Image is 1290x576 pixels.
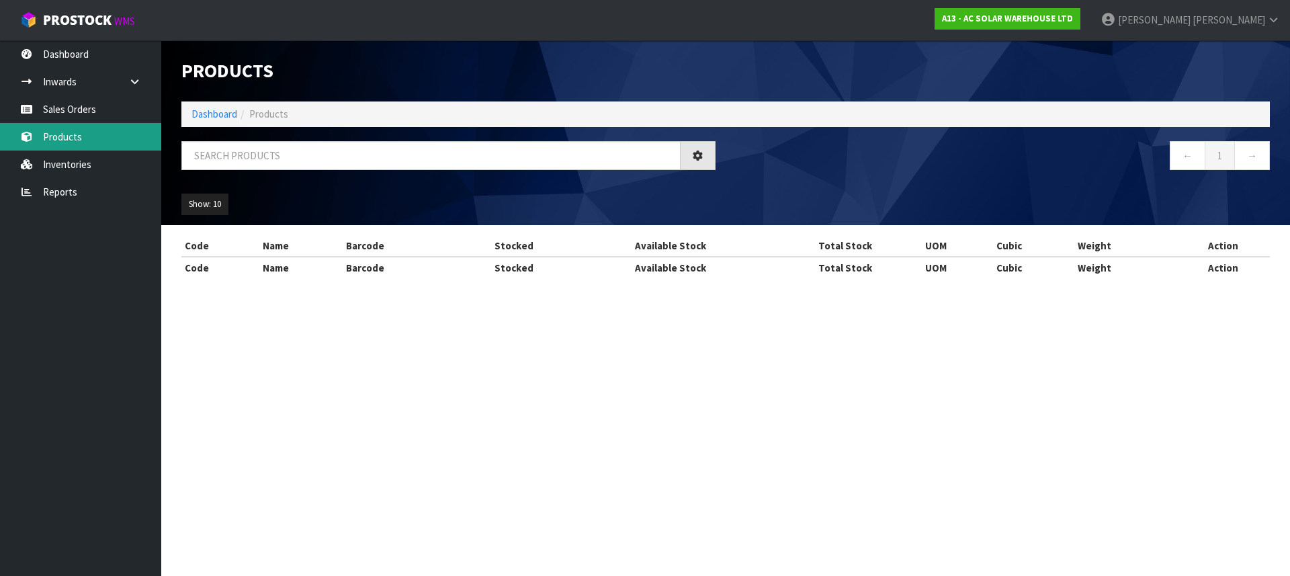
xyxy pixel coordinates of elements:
[1170,141,1205,170] a: ←
[769,235,921,257] th: Total Stock
[1176,235,1270,257] th: Action
[43,11,112,29] span: ProStock
[1205,141,1235,170] a: 1
[1193,13,1265,26] span: [PERSON_NAME]
[181,194,228,215] button: Show: 10
[259,235,343,257] th: Name
[181,257,259,278] th: Code
[736,141,1270,174] nav: Page navigation
[1118,13,1191,26] span: [PERSON_NAME]
[1234,141,1270,170] a: →
[181,60,716,81] h1: Products
[993,257,1074,278] th: Cubic
[456,235,572,257] th: Stocked
[572,257,769,278] th: Available Stock
[20,11,37,28] img: cube-alt.png
[343,257,456,278] th: Barcode
[1074,257,1176,278] th: Weight
[922,235,993,257] th: UOM
[191,108,237,120] a: Dashboard
[259,257,343,278] th: Name
[1074,235,1176,257] th: Weight
[181,235,259,257] th: Code
[942,13,1073,24] strong: A13 - AC SOLAR WAREHOUSE LTD
[572,235,769,257] th: Available Stock
[922,257,993,278] th: UOM
[114,15,135,28] small: WMS
[993,235,1074,257] th: Cubic
[181,141,681,170] input: Search products
[1176,257,1270,278] th: Action
[769,257,921,278] th: Total Stock
[249,108,288,120] span: Products
[343,235,456,257] th: Barcode
[456,257,572,278] th: Stocked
